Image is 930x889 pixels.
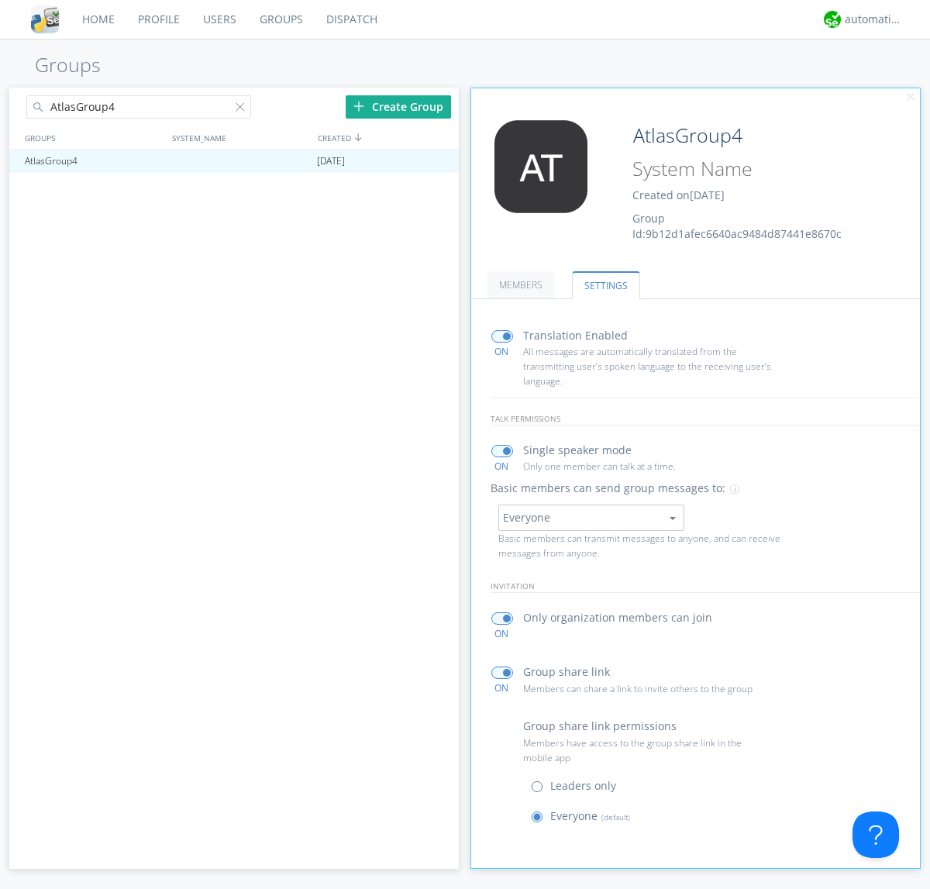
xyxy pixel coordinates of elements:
p: Only organization members can join [523,609,712,626]
div: SYSTEM_NAME [168,126,314,149]
div: ON [484,345,519,358]
span: [DATE] [690,188,725,202]
span: (default) [598,811,630,822]
div: CREATED [314,126,460,149]
div: automation+atlas [845,12,903,27]
img: cancel.svg [905,92,916,103]
p: Single speaker mode [523,442,632,459]
div: Create Group [346,95,451,119]
p: talk permissions [491,412,921,426]
input: System Name [627,154,877,184]
div: ON [484,460,519,473]
p: Everyone [550,808,630,825]
input: Group Name [627,120,877,151]
p: Basic members can transmit messages to anyone, and can receive messages from anyone. [498,531,788,560]
span: Created on [632,188,725,202]
div: AtlasGroup4 [21,150,166,173]
img: cddb5a64eb264b2086981ab96f4c1ba7 [31,5,59,33]
p: All messages are automatically translated from the transmitting user’s spoken language to the rec... [523,344,771,389]
span: Group Id: 9b12d1afec6640ac9484d87441e8670c [632,211,842,241]
p: Members have access to the group share link in the mobile app [523,736,771,765]
p: Group share link [523,663,610,681]
div: ON [484,681,519,694]
button: Everyone [498,505,684,531]
img: 373638.png [483,120,599,213]
img: d2d01cd9b4174d08988066c6d424eccd [824,11,841,28]
p: invitation [491,580,921,593]
div: ON [484,627,519,640]
p: Leaders only [550,777,616,794]
a: AtlasGroup4[DATE] [9,150,459,173]
p: Only one member can talk at a time. [523,459,771,474]
a: MEMBERS [487,271,555,298]
img: plus.svg [353,101,364,112]
input: Search groups [26,95,251,119]
p: Translation Enabled [523,327,628,344]
span: [DATE] [317,150,345,173]
p: Group share link permissions [523,718,677,735]
div: GROUPS [21,126,164,149]
p: Basic members can send group messages to: [491,480,725,497]
p: Members can share a link to invite others to the group [523,681,771,696]
a: SETTINGS [572,271,640,299]
iframe: Toggle Customer Support [852,811,899,858]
